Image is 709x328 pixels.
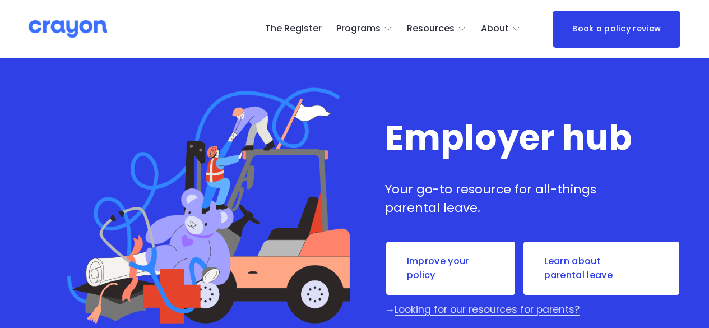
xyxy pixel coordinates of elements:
a: The Register [265,20,322,38]
a: folder dropdown [336,20,393,38]
a: Looking for our resources for parents? [395,303,580,316]
span: Resources [407,21,455,37]
a: Learn about parental leave [522,241,681,296]
h1: Employer hub [385,119,654,156]
a: folder dropdown [481,20,521,38]
span: Programs [336,21,381,37]
img: Crayon [29,19,107,39]
span: About [481,21,509,37]
a: Book a policy review [553,11,680,48]
a: Improve your policy [385,241,516,296]
p: Your go-to resource for all-things parental leave. [385,180,654,217]
a: folder dropdown [407,20,467,38]
span: → [385,303,395,316]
